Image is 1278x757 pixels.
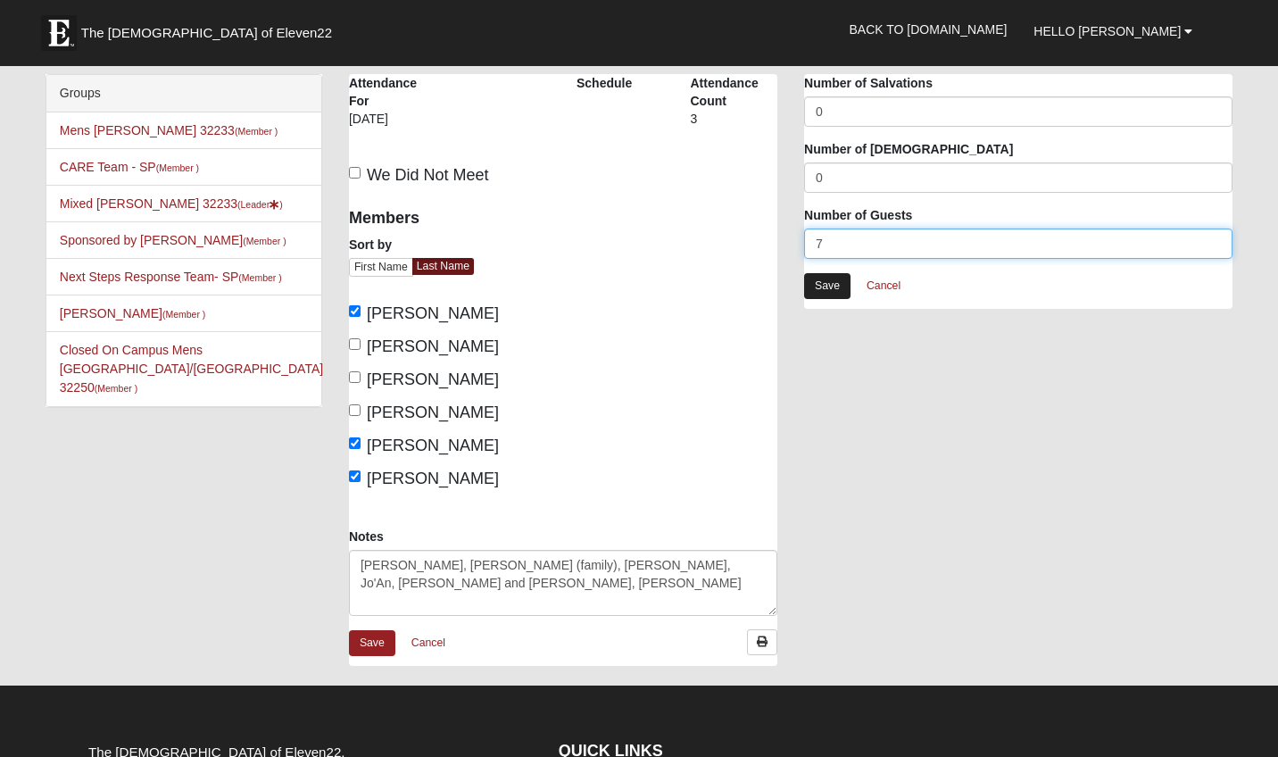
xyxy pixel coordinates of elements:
[804,74,933,92] label: Number of Salvations
[95,383,137,394] small: (Member )
[243,236,286,246] small: (Member )
[60,343,323,395] a: Closed On Campus Mens [GEOGRAPHIC_DATA]/[GEOGRAPHIC_DATA] 32250(Member )
[349,404,361,416] input: [PERSON_NAME]
[836,7,1021,52] a: Back to [DOMAIN_NAME]
[367,370,499,388] span: [PERSON_NAME]
[690,110,777,140] div: 3
[367,304,499,322] span: [PERSON_NAME]
[60,196,283,211] a: Mixed [PERSON_NAME] 32233(Leader)
[60,306,206,320] a: [PERSON_NAME](Member )
[349,338,361,350] input: [PERSON_NAME]
[367,437,499,454] span: [PERSON_NAME]
[32,6,389,51] a: The [DEMOGRAPHIC_DATA] of Eleven22
[1033,24,1181,38] span: Hello [PERSON_NAME]
[349,258,413,277] a: First Name
[349,236,392,254] label: Sort by
[804,273,851,299] a: Save
[349,110,436,140] div: [DATE]
[349,305,361,317] input: [PERSON_NAME]
[367,166,489,184] span: We Did Not Meet
[156,162,199,173] small: (Member )
[400,629,457,657] a: Cancel
[60,123,278,137] a: Mens [PERSON_NAME] 32233(Member )
[747,629,777,655] a: Print Attendance Roster
[349,550,777,616] textarea: [PERSON_NAME], [PERSON_NAME] (family), [PERSON_NAME], Jo'An, [PERSON_NAME] and [PERSON_NAME], [PE...
[349,470,361,482] input: [PERSON_NAME]
[577,74,632,92] label: Schedule
[349,74,436,110] label: Attendance For
[412,258,474,275] a: Last Name
[60,270,282,284] a: Next Steps Response Team- SP(Member )
[367,470,499,487] span: [PERSON_NAME]
[804,206,912,224] label: Number of Guests
[690,74,777,110] label: Attendance Count
[41,15,77,51] img: Eleven22 logo
[46,75,321,112] div: Groups
[367,403,499,421] span: [PERSON_NAME]
[237,199,283,210] small: (Leader )
[855,272,912,300] a: Cancel
[349,371,361,383] input: [PERSON_NAME]
[238,272,281,283] small: (Member )
[235,126,278,137] small: (Member )
[1020,9,1206,54] a: Hello [PERSON_NAME]
[60,160,199,174] a: CARE Team - SP(Member )
[349,528,384,545] label: Notes
[81,24,332,42] span: The [DEMOGRAPHIC_DATA] of Eleven22
[367,337,499,355] span: [PERSON_NAME]
[349,437,361,449] input: [PERSON_NAME]
[349,167,361,179] input: We Did Not Meet
[349,209,550,229] h4: Members
[349,630,395,656] a: Save
[60,233,286,247] a: Sponsored by [PERSON_NAME](Member )
[162,309,205,320] small: (Member )
[804,140,1013,158] label: Number of [DEMOGRAPHIC_DATA]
